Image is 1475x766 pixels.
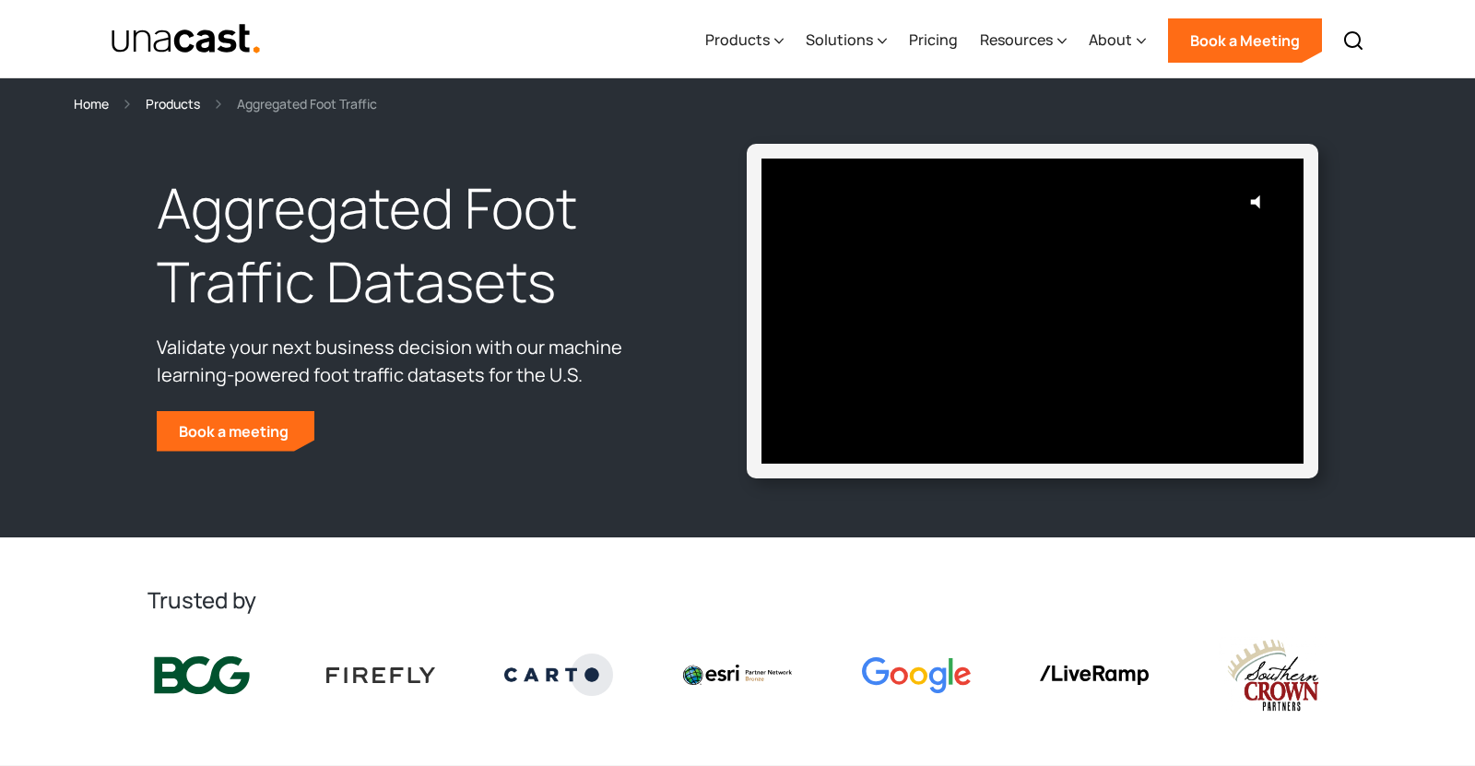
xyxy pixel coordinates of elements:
a: Products [146,93,200,114]
img: Unacast text logo [111,23,261,55]
p: Validate your next business decision with our machine learning-powered foot traffic datasets for ... [157,334,678,389]
a: Home [74,93,109,114]
div: Resources [980,3,1067,78]
img: BCG logo [147,653,256,699]
div: Solutions [806,3,887,78]
h1: Aggregated Foot Traffic Datasets [157,171,678,319]
h2: Trusted by [147,585,1327,615]
img: liveramp logo [1040,666,1149,685]
div: Resources [980,29,1053,51]
div: About [1089,29,1132,51]
div: About [1089,3,1146,78]
img: Google logo [862,657,971,693]
button: Unmute [1198,434,1233,464]
img: Search icon [1342,29,1364,52]
div: Playbar [837,434,1190,464]
div: Aggregated Foot Traffic [237,93,377,114]
div: Products [705,3,784,78]
img: Carto logo [504,654,613,696]
img: Esri logo [683,665,792,685]
button: Click for sound [1236,177,1286,227]
div: Products [705,29,770,51]
img: southern crown logo [1219,637,1327,713]
img: Firefly Advertising logo [326,667,435,682]
a: Pricing [909,3,958,78]
button: Show settings menu [1233,434,1268,464]
button: Fullscreen [1268,434,1304,464]
a: Book a Meeting [1168,18,1322,63]
div: Solutions [806,29,873,51]
a: Book a meeting [157,411,314,452]
a: home [111,23,261,55]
